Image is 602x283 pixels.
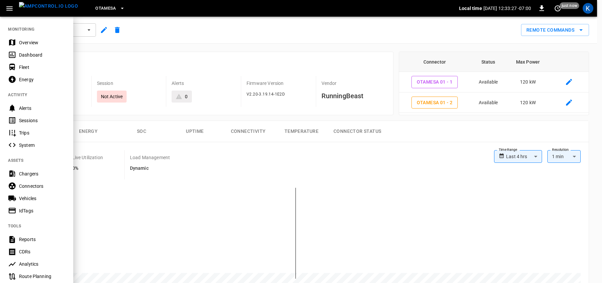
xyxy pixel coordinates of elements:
div: Energy [19,76,65,83]
div: Alerts [19,105,65,112]
img: ampcontrol.io logo [19,2,78,10]
div: Route Planning [19,273,65,280]
div: Vehicles [19,195,65,202]
div: Fleet [19,64,65,71]
div: Chargers [19,170,65,177]
div: Overview [19,39,65,46]
p: [DATE] 12:33:27 -07:00 [483,5,531,12]
span: just now [560,2,579,9]
div: CDRs [19,248,65,255]
div: Trips [19,130,65,136]
div: System [19,142,65,148]
div: Sessions [19,117,65,124]
div: Dashboard [19,52,65,58]
div: Connectors [19,183,65,189]
div: profile-icon [583,3,593,14]
div: Reports [19,236,65,243]
div: Analytics [19,261,65,267]
button: set refresh interval [552,3,563,14]
p: Local time [459,5,482,12]
div: IdTags [19,207,65,214]
span: OtaMesa [95,5,116,12]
